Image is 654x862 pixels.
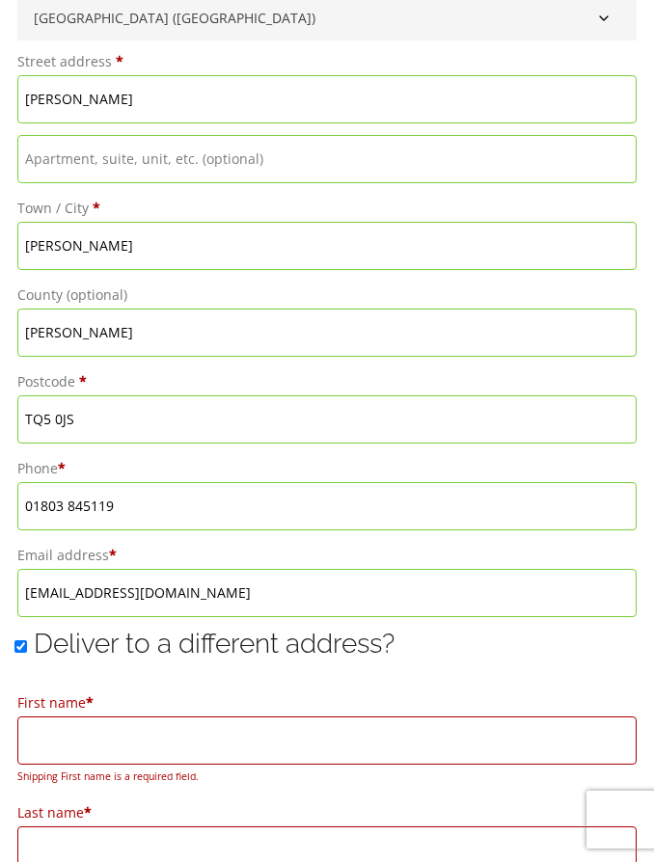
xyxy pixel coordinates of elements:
[17,195,637,222] label: Town / City
[17,75,637,123] input: House number and street name
[17,368,637,395] label: Postcode
[17,48,637,75] label: Street address
[17,282,637,309] label: County
[17,799,637,826] label: Last name
[17,135,637,183] input: Apartment, suite, unit, etc. (optional)
[17,455,637,482] label: Phone
[17,765,637,788] p: Shipping First name is a required field.
[17,689,637,716] label: First name
[14,640,27,653] input: Deliver to a different address?
[17,542,637,569] label: Email address
[67,285,127,304] span: (optional)
[27,2,627,34] span: United Kingdom (UK)
[34,628,395,660] span: Deliver to a different address?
